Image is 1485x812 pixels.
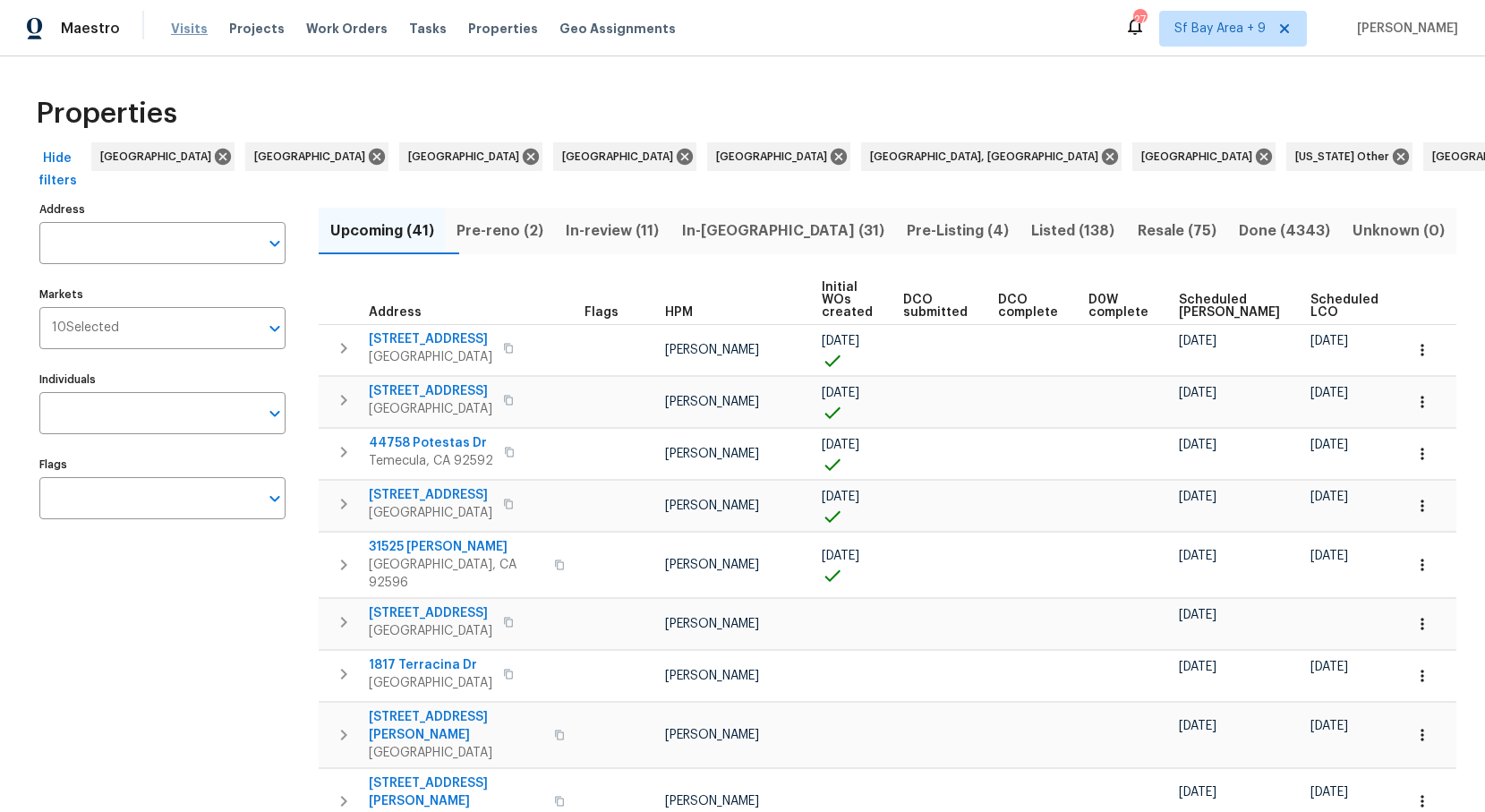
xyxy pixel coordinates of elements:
[369,744,543,762] span: [GEOGRAPHIC_DATA]
[906,218,1009,244] span: Pre-Listing (4)
[1350,20,1458,38] span: [PERSON_NAME]
[665,559,759,571] span: [PERSON_NAME]
[369,434,493,452] span: 44758 Potestas Dr
[369,504,492,522] span: [GEOGRAPHIC_DATA]
[665,795,759,808] span: [PERSON_NAME]
[1179,609,1216,621] span: [DATE]
[369,538,543,556] span: 31525 [PERSON_NAME]
[707,142,850,171] div: [GEOGRAPHIC_DATA]
[1031,218,1115,244] span: Listed (138)
[409,22,447,35] span: Tasks
[229,20,285,38] span: Projects
[1179,550,1216,562] span: [DATE]
[262,401,287,426] button: Open
[665,618,759,630] span: [PERSON_NAME]
[171,20,208,38] span: Visits
[369,330,492,348] span: [STREET_ADDRESS]
[29,142,86,197] button: Hide filters
[36,148,79,192] span: Hide filters
[822,387,859,399] span: [DATE]
[408,148,526,166] span: [GEOGRAPHIC_DATA]
[61,20,120,38] span: Maestro
[262,486,287,511] button: Open
[329,218,434,244] span: Upcoming (41)
[1310,720,1348,732] span: [DATE]
[369,348,492,366] span: [GEOGRAPHIC_DATA]
[1179,786,1216,799] span: [DATE]
[716,148,834,166] span: [GEOGRAPHIC_DATA]
[681,218,884,244] span: In-[GEOGRAPHIC_DATA] (31)
[245,142,388,171] div: [GEOGRAPHIC_DATA]
[1179,294,1280,319] span: Scheduled [PERSON_NAME]
[100,148,218,166] span: [GEOGRAPHIC_DATA]
[1179,335,1216,347] span: [DATE]
[1310,786,1348,799] span: [DATE]
[822,550,859,562] span: [DATE]
[822,491,859,503] span: [DATE]
[665,729,759,741] span: [PERSON_NAME]
[91,142,235,171] div: [GEOGRAPHIC_DATA]
[553,142,696,171] div: [GEOGRAPHIC_DATA]
[1310,550,1348,562] span: [DATE]
[369,604,492,622] span: [STREET_ADDRESS]
[262,231,287,256] button: Open
[39,204,286,215] label: Address
[665,500,759,512] span: [PERSON_NAME]
[665,306,693,319] span: HPM
[903,294,968,319] span: DCO submitted
[1310,439,1348,451] span: [DATE]
[1179,491,1216,503] span: [DATE]
[822,335,859,347] span: [DATE]
[39,459,286,470] label: Flags
[665,448,759,460] span: [PERSON_NAME]
[559,20,676,38] span: Geo Assignments
[1088,294,1148,319] span: D0W complete
[306,20,388,38] span: Work Orders
[369,382,492,400] span: [STREET_ADDRESS]
[468,20,538,38] span: Properties
[822,439,859,451] span: [DATE]
[870,148,1105,166] span: [GEOGRAPHIC_DATA], [GEOGRAPHIC_DATA]
[369,452,493,470] span: Temecula, CA 92592
[369,400,492,418] span: [GEOGRAPHIC_DATA]
[1141,148,1259,166] span: [GEOGRAPHIC_DATA]
[254,148,372,166] span: [GEOGRAPHIC_DATA]
[822,281,873,319] span: Initial WOs created
[1310,294,1378,319] span: Scheduled LCO
[369,656,492,674] span: 1817 Terracina Dr
[1310,335,1348,347] span: [DATE]
[369,774,543,810] span: [STREET_ADDRESS][PERSON_NAME]
[1179,661,1216,673] span: [DATE]
[1132,142,1276,171] div: [GEOGRAPHIC_DATA]
[1295,148,1396,166] span: [US_STATE] Other
[665,344,759,356] span: [PERSON_NAME]
[1137,218,1216,244] span: Resale (75)
[1353,218,1446,244] span: Unknown (0)
[861,142,1122,171] div: [GEOGRAPHIC_DATA], [GEOGRAPHIC_DATA]
[369,486,492,504] span: [STREET_ADDRESS]
[1179,439,1216,451] span: [DATE]
[585,306,619,319] span: Flags
[665,670,759,682] span: [PERSON_NAME]
[262,316,287,341] button: Open
[456,218,543,244] span: Pre-reno (2)
[1310,387,1348,399] span: [DATE]
[1310,491,1348,503] span: [DATE]
[566,218,660,244] span: In-review (11)
[1179,720,1216,732] span: [DATE]
[562,148,680,166] span: [GEOGRAPHIC_DATA]
[369,674,492,692] span: [GEOGRAPHIC_DATA]
[52,321,119,336] span: 10 Selected
[1179,387,1216,399] span: [DATE]
[369,556,543,592] span: [GEOGRAPHIC_DATA], CA 92596
[665,396,759,408] span: [PERSON_NAME]
[39,289,286,300] label: Markets
[369,622,492,640] span: [GEOGRAPHIC_DATA]
[39,374,286,385] label: Individuals
[369,306,422,319] span: Address
[1286,142,1412,171] div: [US_STATE] Other
[1133,11,1146,29] div: 27
[998,294,1058,319] span: DCO complete
[1238,218,1330,244] span: Done (4343)
[36,105,177,123] span: Properties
